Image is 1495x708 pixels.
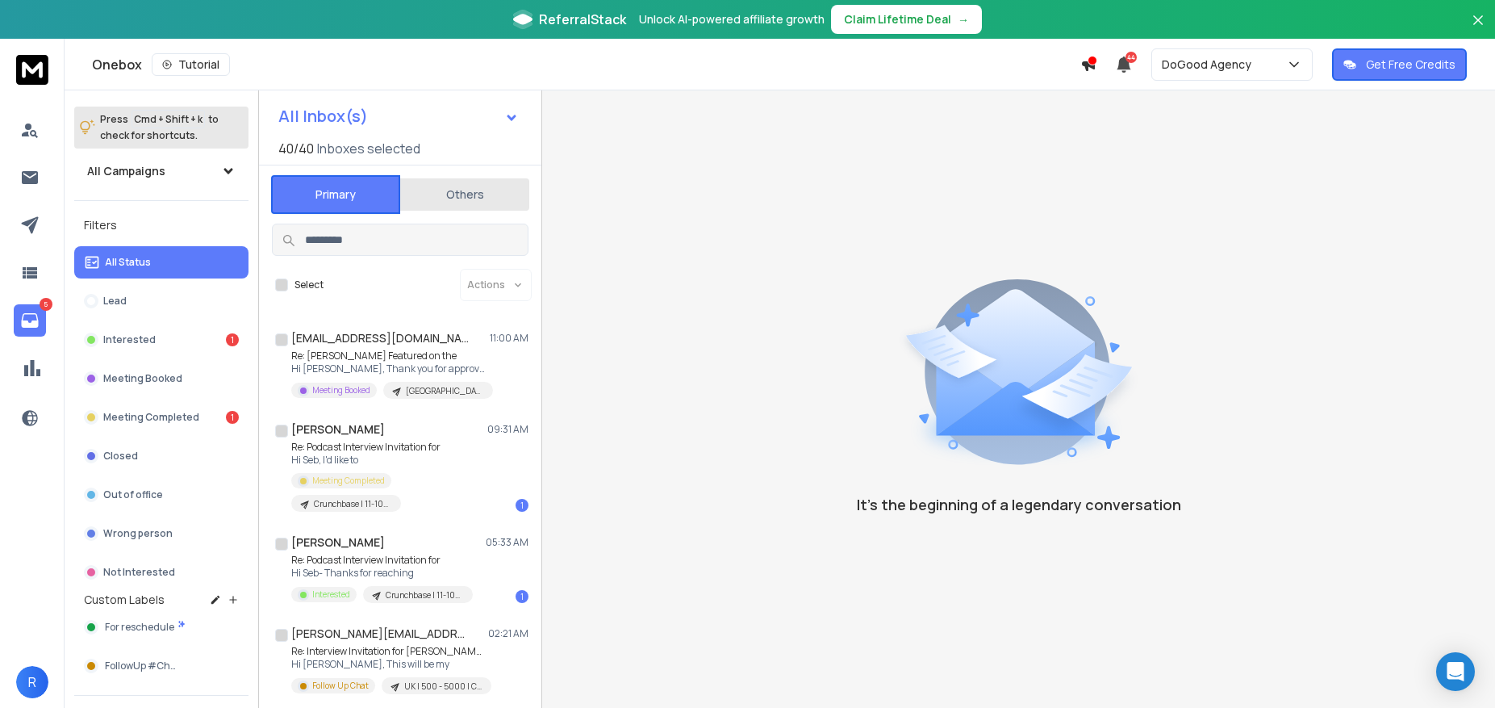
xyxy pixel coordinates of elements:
[400,177,529,212] button: Others
[74,479,248,511] button: Out of office
[291,362,485,375] p: Hi [PERSON_NAME], Thank you for approving
[291,454,485,467] p: Hi Seb, I'd like to
[291,441,485,454] p: Re: Podcast Interview Invitation for
[92,53,1080,76] div: Onebox
[74,650,248,682] button: FollowUp #Chat
[312,384,370,396] p: Meeting Booked
[84,592,165,608] h3: Custom Labels
[516,499,528,512] div: 1
[105,256,151,269] p: All Status
[278,108,368,124] h1: All Inbox(s)
[74,324,248,356] button: Interested1
[74,556,248,589] button: Not Interested
[226,333,239,346] div: 1
[278,139,314,158] span: 40 / 40
[103,566,175,579] p: Not Interested
[132,110,205,128] span: Cmd + Shift + k
[100,111,219,144] p: Press to check for shortcuts.
[516,590,528,603] div: 1
[291,330,469,346] h1: [EMAIL_ADDRESS][DOMAIN_NAME]
[103,295,127,308] p: Lead
[312,475,385,487] p: Meeting Completed
[74,362,248,395] button: Meeting Booked
[486,536,528,549] p: 05:33 AM
[291,567,473,580] p: Hi Seb- Thanks for reaching
[16,666,48,698] button: R
[291,645,485,658] p: Re: Interview Invitation for [PERSON_NAME]
[314,498,391,510] p: Crunchbase | 11-100 | US Funded [DATE]-[DATE]
[74,517,248,550] button: Wrong person
[291,554,473,567] p: Re: Podcast Interview Invitation for
[74,214,248,237] h3: Filters
[639,11,825,27] p: Unlock AI-powered affiliate growth
[74,285,248,317] button: Lead
[488,627,528,640] p: 02:21 AM
[406,385,483,397] p: [GEOGRAPHIC_DATA] | 200 - 499 | CEO
[226,411,239,424] div: 1
[317,139,420,158] h3: Inboxes selected
[87,163,165,179] h1: All Campaigns
[291,350,485,362] p: Re: [PERSON_NAME] Featured on the
[103,333,156,346] p: Interested
[831,5,982,34] button: Claim Lifetime Deal→
[271,175,400,214] button: Primary
[1468,10,1489,48] button: Close banner
[291,421,385,438] h1: [PERSON_NAME]
[74,246,248,279] button: All Status
[1332,48,1467,81] button: Get Free Credits
[312,589,350,601] p: Interested
[74,155,248,187] button: All Campaigns
[103,372,182,385] p: Meeting Booked
[103,411,199,424] p: Meeting Completed
[1366,57,1455,73] p: Get Free Credits
[40,298,52,311] p: 5
[539,10,626,29] span: ReferralStack
[291,658,485,671] p: Hi [PERSON_NAME], This will be my
[312,680,369,692] p: Follow Up Chat
[404,681,482,693] p: UK | 500 - 5000 | CEO
[103,488,163,501] p: Out of office
[490,332,528,345] p: 11:00 AM
[103,450,138,463] p: Closed
[1125,52,1137,63] span: 44
[74,401,248,434] button: Meeting Completed1
[386,589,463,601] p: Crunchbase | 11-100 | US Funded [DATE]-[DATE]
[152,53,230,76] button: Tutorial
[74,440,248,472] button: Closed
[105,621,174,634] span: For reschedule
[291,626,469,642] h1: [PERSON_NAME][EMAIL_ADDRESS][DOMAIN_NAME] +1
[74,611,248,643] button: For reschedule
[103,527,173,540] p: Wrong person
[291,534,385,551] h1: [PERSON_NAME]
[857,493,1181,516] p: It’s the beginning of a legendary conversation
[294,279,324,291] label: Select
[14,304,46,337] a: 5
[105,660,180,672] span: FollowUp #Chat
[958,11,969,27] span: →
[487,423,528,436] p: 09:31 AM
[265,100,532,132] button: All Inbox(s)
[1162,57,1258,73] p: DoGood Agency
[1436,652,1475,691] div: Open Intercom Messenger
